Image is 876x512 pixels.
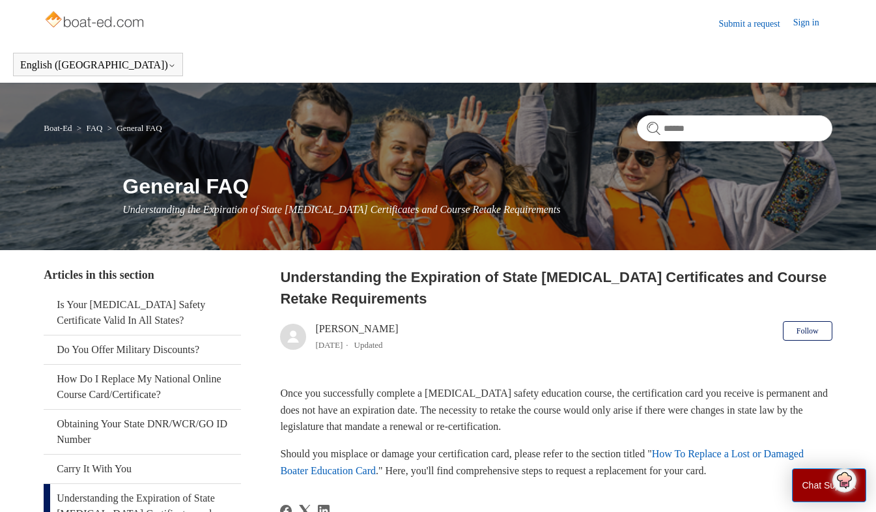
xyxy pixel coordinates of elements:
[86,123,102,133] a: FAQ
[44,365,241,409] a: How Do I Replace My National Online Course Card/Certificate?
[74,123,105,133] li: FAQ
[44,335,241,364] a: Do You Offer Military Discounts?
[315,321,398,352] div: [PERSON_NAME]
[44,291,241,335] a: Is Your [MEDICAL_DATA] Safety Certificate Valid In All States?
[44,410,241,454] a: Obtaining Your State DNR/WCR/GO ID Number
[44,8,147,34] img: Boat-Ed Help Center home page
[280,446,832,479] p: Should you misplace or damage your certification card, please refer to the section titled " ." He...
[280,448,804,476] a: How To Replace a Lost or Damaged Boater Education Card
[20,59,176,71] button: English ([GEOGRAPHIC_DATA])
[280,266,832,309] h2: Understanding the Expiration of State Boating Certificates and Course Retake Requirements
[44,455,241,483] a: Carry It With You
[719,17,793,31] a: Submit a request
[793,16,832,31] a: Sign in
[122,171,832,202] h1: General FAQ
[44,123,74,133] li: Boat-Ed
[783,321,832,341] button: Follow Article
[105,123,162,133] li: General FAQ
[44,268,154,281] span: Articles in this section
[315,340,343,350] time: 03/21/2024, 11:29
[122,204,560,215] span: Understanding the Expiration of State [MEDICAL_DATA] Certificates and Course Retake Requirements
[117,123,162,133] a: General FAQ
[637,115,832,141] input: Search
[792,468,867,502] button: Chat Support
[354,340,383,350] li: Updated
[44,123,72,133] a: Boat-Ed
[280,385,832,435] p: Once you successfully complete a [MEDICAL_DATA] safety education course, the certification card y...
